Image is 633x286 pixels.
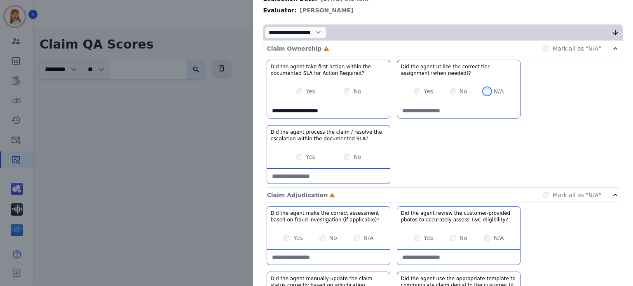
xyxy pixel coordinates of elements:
label: Yes [424,87,433,95]
label: N/A [363,234,374,242]
label: No [354,153,361,161]
h3: Did the agent utilize the correct tier assignment (when needed)? [401,63,517,77]
p: Claim Ownership [267,44,321,53]
label: N/A [494,87,504,95]
label: Yes [306,153,315,161]
label: No [460,87,467,95]
label: No [329,234,337,242]
div: Evaluator: [263,6,623,14]
label: No [354,87,361,95]
label: Mark all as "N/A" [553,44,601,53]
label: Yes [306,87,315,95]
p: Claim Adjudication [267,191,328,199]
label: Mark all as "N/A" [553,191,601,199]
h3: Did the agent review the customer-provided photos to accurately assess T&C eligibility? [401,210,517,223]
h3: Did the agent process the claim / resolve the escalation within the documented SLA? [270,129,387,142]
h3: Did the agent take first action within the documented SLA for Action Required? [270,63,387,77]
label: Yes [424,234,433,242]
h3: Did the agent make the correct assessment based on fraud investigation (if applicable)? [270,210,387,223]
label: Yes [293,234,303,242]
label: No [460,234,467,242]
span: [PERSON_NAME] [300,6,354,14]
label: N/A [494,234,504,242]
